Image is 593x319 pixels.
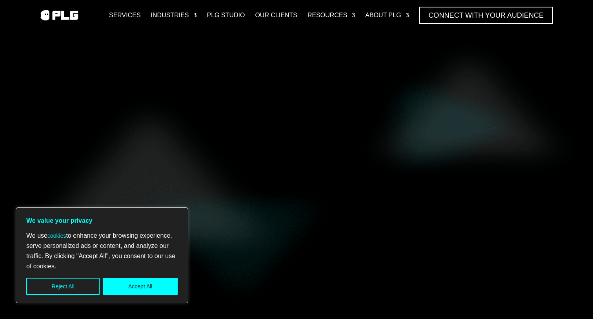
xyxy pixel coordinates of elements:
a: Services [109,7,141,24]
div: We value your privacy [16,207,188,303]
a: Resources [307,7,355,24]
a: Connect with Your Audience [419,7,553,24]
a: Industries [151,7,197,24]
a: PLG Studio [207,7,245,24]
button: Reject All [26,278,100,295]
button: Accept All [103,278,178,295]
p: We use to enhance your browsing experience, serve personalized ads or content, and analyze our tr... [26,231,178,271]
a: cookies [47,233,66,239]
p: We value your privacy [26,216,178,226]
a: Our Clients [255,7,297,24]
a: About PLG [365,7,409,24]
